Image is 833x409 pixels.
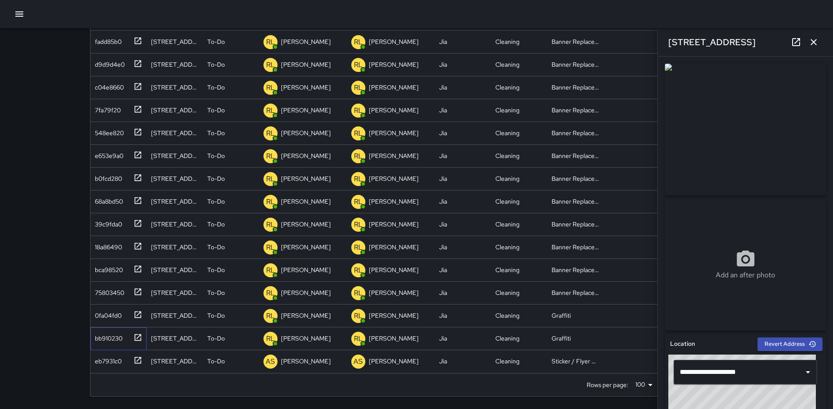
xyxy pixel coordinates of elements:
div: 1001 North Capitol Street Northeast [151,174,198,183]
div: 1335 2nd Street Northeast [151,311,198,320]
p: [PERSON_NAME] [369,60,418,69]
p: RL [354,311,363,321]
p: [PERSON_NAME] [281,357,331,366]
div: 39c9fda0 [91,216,122,229]
div: Graffiti [552,334,571,343]
div: Cleaning [495,83,519,92]
div: Jia [439,37,447,46]
div: fadd85b0 [91,34,122,46]
p: To-Do [207,220,225,229]
div: e653e9a0 [91,148,123,160]
div: d9d9d4e0 [91,57,125,69]
div: 77 K Street Northeast [151,60,198,69]
div: 18a86490 [91,239,122,251]
div: 68a8bd50 [91,194,123,206]
p: [PERSON_NAME] [369,197,418,206]
div: Cleaning [495,174,519,183]
p: [PERSON_NAME] [369,174,418,183]
p: [PERSON_NAME] [369,265,418,274]
p: RL [266,242,275,253]
p: [PERSON_NAME] [281,151,331,160]
p: [PERSON_NAME] [281,60,331,69]
div: Cleaning [495,288,519,297]
p: [PERSON_NAME] [281,334,331,343]
p: To-Do [207,357,225,366]
div: 1111 North Capitol Street Northeast [151,197,198,206]
p: To-Do [207,37,225,46]
div: Jia [439,174,447,183]
div: eb7931c0 [91,353,122,366]
div: Cleaning [495,357,519,366]
div: Jia [439,129,447,137]
p: RL [354,105,363,116]
p: To-Do [207,83,225,92]
p: RL [354,288,363,298]
p: [PERSON_NAME] [281,174,331,183]
p: [PERSON_NAME] [369,288,418,297]
div: bb910230 [91,330,123,343]
p: [PERSON_NAME] [369,311,418,320]
div: Jia [439,106,447,115]
div: Jia [439,220,447,229]
p: To-Do [207,60,225,69]
div: Jia [439,357,447,366]
p: To-Do [207,106,225,115]
p: [PERSON_NAME] [281,83,331,92]
div: 100 K Street Northeast [151,106,198,115]
p: To-Do [207,197,225,206]
p: [PERSON_NAME] [369,243,418,251]
div: Jia [439,265,447,274]
p: RL [354,219,363,230]
p: To-Do [207,288,225,297]
div: 75803450 [91,285,124,297]
p: [PERSON_NAME] [369,37,418,46]
div: 7 I Street Northeast [151,37,198,46]
p: To-Do [207,265,225,274]
p: [PERSON_NAME] [281,288,331,297]
p: RL [354,174,363,184]
p: RL [354,242,363,253]
div: Banner Replacement [552,37,599,46]
p: RL [266,128,275,139]
div: 172 L Street Northeast [151,288,198,297]
p: RL [354,197,363,207]
p: [PERSON_NAME] [281,243,331,251]
div: Banner Replacement [552,60,599,69]
div: Banner Replacement [552,288,599,297]
div: Jia [439,334,447,343]
div: Sticker / Flyer Removal [552,357,599,366]
div: Banner Replacement [552,106,599,115]
p: [PERSON_NAME] [281,37,331,46]
p: RL [354,37,363,47]
div: Banner Replacement [552,174,599,183]
div: b0fcd280 [91,171,122,183]
div: Cleaning [495,37,519,46]
p: RL [354,128,363,139]
p: AS [353,356,363,367]
p: RL [266,151,275,161]
p: [PERSON_NAME] [369,151,418,160]
p: RL [354,265,363,276]
p: RL [266,311,275,321]
p: To-Do [207,243,225,251]
div: Cleaning [495,220,519,229]
div: 60 L Street Northeast [151,243,198,251]
div: Jia [439,197,447,206]
p: AS [266,356,275,367]
p: RL [354,334,363,344]
p: [PERSON_NAME] [281,129,331,137]
p: [PERSON_NAME] [369,357,418,366]
div: Cleaning [495,129,519,137]
div: 7fa79f20 [91,102,121,115]
p: To-Do [207,311,225,320]
div: Jia [439,243,447,251]
p: RL [266,60,275,70]
div: Cleaning [495,243,519,251]
div: Jia [439,60,447,69]
div: 77 K Street Northeast [151,83,198,92]
p: RL [266,105,275,116]
div: Jia [439,311,447,320]
div: Banner Replacement [552,265,599,274]
div: Graffiti [552,311,571,320]
p: RL [266,334,275,344]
